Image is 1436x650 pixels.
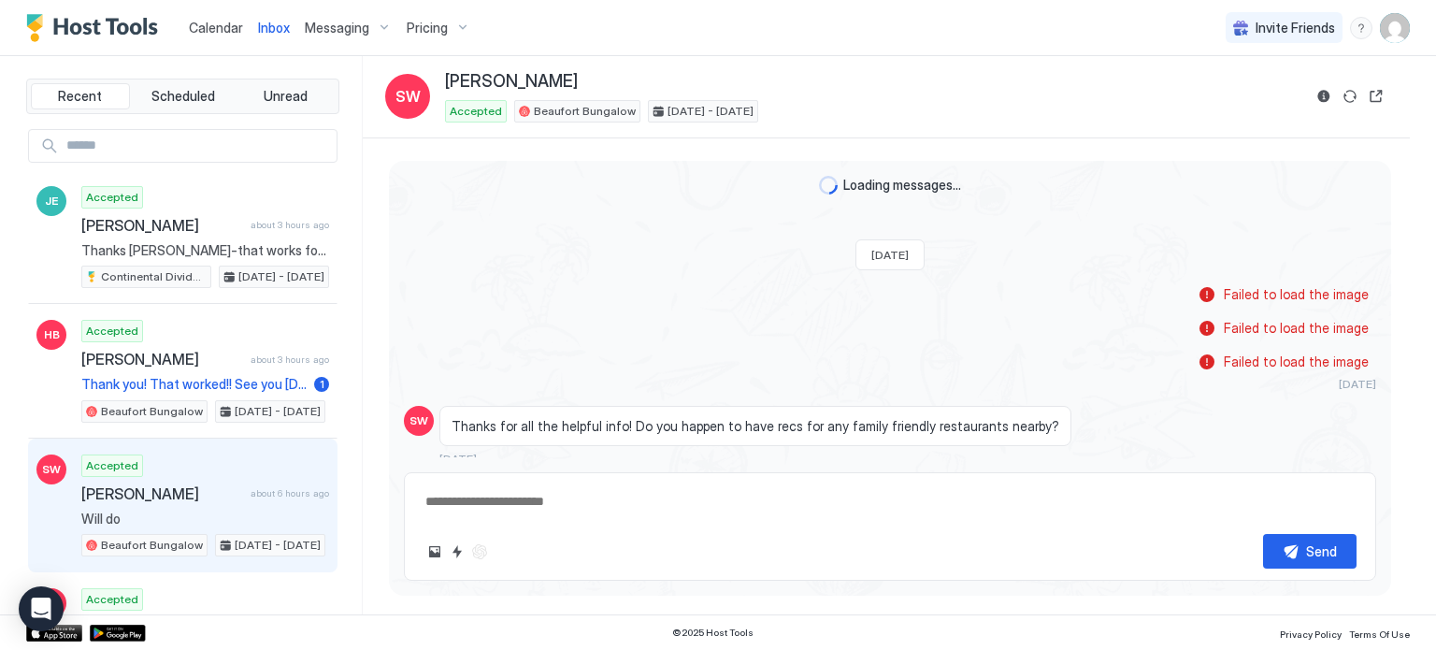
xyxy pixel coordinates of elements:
a: Privacy Policy [1280,623,1342,643]
span: Failed to load the image [1224,320,1369,337]
span: Privacy Policy [1280,628,1342,640]
span: Terms Of Use [1349,628,1410,640]
span: Failed to load the image [1224,354,1369,370]
span: HB [44,326,60,343]
span: Accepted [86,591,138,608]
span: SW [409,412,428,429]
div: tab-group [26,79,339,114]
span: Loading messages... [843,177,961,194]
button: Reservation information [1313,85,1335,108]
button: Open reservation [1365,85,1387,108]
span: Thanks for all the helpful info! Do you happen to have recs for any family friendly restaurants n... [452,418,1059,435]
div: menu [1350,17,1372,39]
div: loading [819,176,838,195]
div: Send [1306,542,1337,561]
span: Accepted [86,189,138,206]
span: [PERSON_NAME] [81,216,243,235]
span: Calendar [189,20,243,36]
span: SW [395,85,421,108]
span: about 6 hours ago [251,487,329,499]
a: Calendar [189,18,243,37]
span: JE [45,193,58,209]
span: Continental Divide Retreat [101,268,207,285]
span: Thanks [PERSON_NAME]-that works for me. [PERSON_NAME] [81,242,329,259]
div: User profile [1380,13,1410,43]
span: [DATE] - [DATE] [668,103,754,120]
span: Scheduled [151,88,215,105]
button: Quick reply [446,541,468,563]
span: Failed to load the image [1224,286,1369,303]
span: [PERSON_NAME] [81,350,243,368]
span: Beaufort Bungalow [101,537,203,554]
button: Unread [236,83,335,109]
span: Beaufort Bungalow [101,403,203,420]
span: Accepted [450,103,502,120]
span: [DATE] [871,248,909,262]
span: Beaufort Bungalow [534,103,636,120]
span: [PERSON_NAME] [445,71,578,93]
span: Unread [264,88,308,105]
span: Pricing [407,20,448,36]
a: Google Play Store [90,625,146,642]
span: [PERSON_NAME] [81,484,243,503]
span: Accepted [86,457,138,474]
span: Will do [81,511,329,527]
a: Terms Of Use [1349,623,1410,643]
a: Inbox [258,18,290,37]
button: Sync reservation [1339,85,1361,108]
span: Thank you! That worked!! See you [DATE] morning! We are so looking forward to it [81,376,307,393]
span: [DATE] [1339,377,1376,391]
input: Input Field [59,130,337,162]
span: Invite Friends [1256,20,1335,36]
button: Send [1263,534,1357,569]
span: [DATE] - [DATE] [238,268,324,285]
span: [DATE] - [DATE] [235,537,321,554]
span: SW [42,461,61,478]
button: Upload image [424,541,446,563]
span: about 3 hours ago [251,354,329,366]
span: [DATE] - [DATE] [235,403,321,420]
span: Recent [58,88,102,105]
span: Inbox [258,20,290,36]
span: about 3 hours ago [251,219,329,231]
span: Accepted [86,323,138,339]
span: [DATE] [439,452,477,466]
button: Recent [31,83,130,109]
span: Messaging [305,20,369,36]
a: Host Tools Logo [26,14,166,42]
a: App Store [26,625,82,642]
button: Scheduled [134,83,233,109]
div: Open Intercom Messenger [19,586,64,631]
span: 1 [320,377,324,391]
span: © 2025 Host Tools [672,627,754,639]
